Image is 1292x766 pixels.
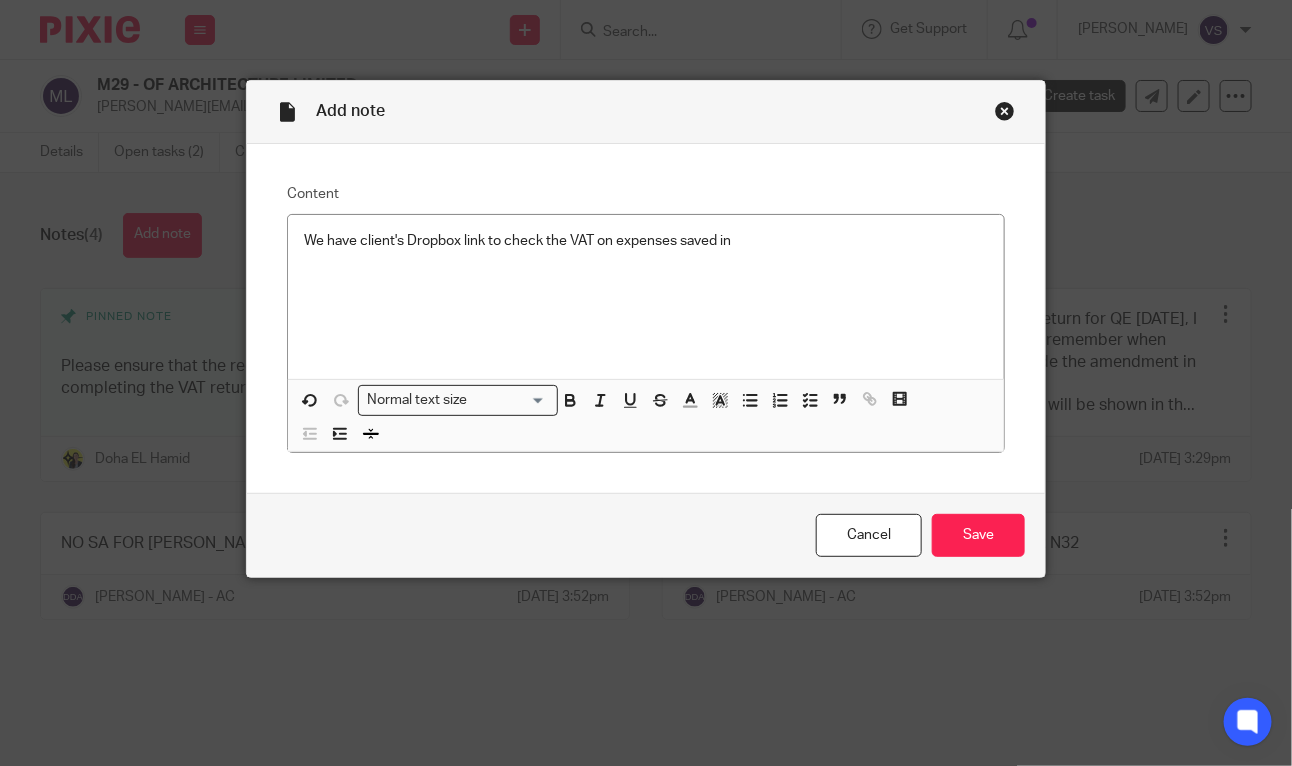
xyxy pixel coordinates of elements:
[363,390,472,411] span: Normal text size
[287,184,1005,204] label: Content
[316,103,385,119] span: Add note
[304,231,988,251] p: We have client's Dropbox link to check the VAT on expenses saved in
[995,101,1015,121] div: Close this dialog window
[474,390,546,411] input: Search for option
[932,514,1025,557] input: Save
[816,514,922,557] a: Cancel
[358,385,558,416] div: Search for option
